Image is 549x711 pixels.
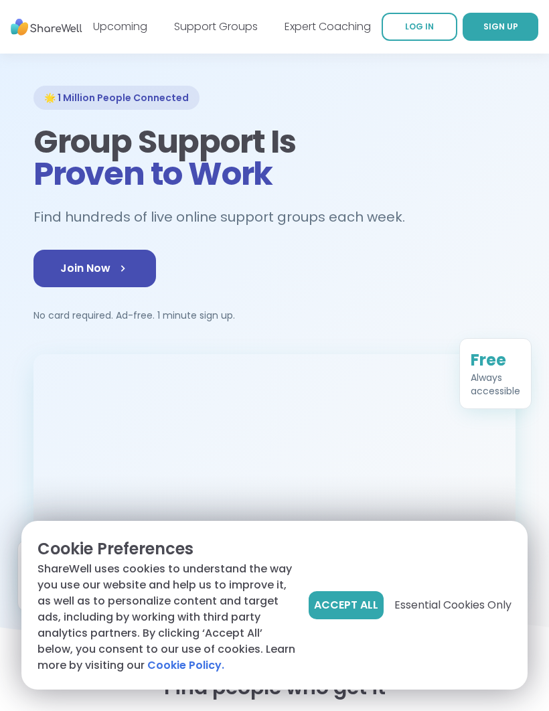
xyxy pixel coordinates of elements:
a: Cookie Policy. [147,657,224,674]
span: Proven to Work [33,151,272,196]
button: Accept All [309,591,384,619]
a: Support Groups [174,19,258,34]
span: LOG IN [405,21,434,32]
span: Essential Cookies Only [394,597,512,613]
a: LOG IN [382,13,457,41]
span: Accept All [314,597,378,613]
div: Always accessible [471,370,520,397]
a: Join Now [33,250,156,287]
a: Expert Coaching [285,19,371,34]
span: Join Now [60,260,129,276]
div: Free [471,349,520,370]
h2: Find hundreds of live online support groups each week. [33,206,419,228]
h1: Group Support Is [33,126,516,190]
a: Upcoming [93,19,147,34]
div: 🌟 1 Million People Connected [33,86,200,110]
p: No card required. Ad-free. 1 minute sign up. [33,309,516,322]
p: ShareWell uses cookies to understand the way you use our website and help us to improve it, as we... [37,561,298,674]
a: SIGN UP [463,13,538,41]
span: SIGN UP [483,21,518,32]
h2: Find people who get it [33,676,516,700]
p: Cookie Preferences [37,537,298,561]
img: ShareWell Nav Logo [11,9,82,46]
